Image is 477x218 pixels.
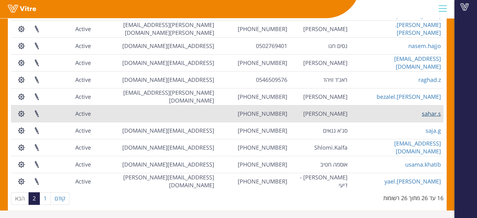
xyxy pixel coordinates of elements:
[418,76,441,83] a: raghad.z
[93,156,217,173] td: [EMAIL_ADDRESS][DOMAIN_NAME]
[63,156,93,173] td: Active
[290,105,350,122] td: [PERSON_NAME]
[422,110,441,117] a: sahar.s
[40,192,51,205] a: 1
[63,37,93,54] td: Active
[63,20,93,37] td: Active
[217,173,290,190] td: [PHONE_NUMBER]
[63,71,93,88] td: Active
[290,88,350,105] td: [PERSON_NAME]
[394,140,441,155] a: [EMAIL_ADDRESS][DOMAIN_NAME]
[63,54,93,71] td: Active
[63,173,93,190] td: Active
[405,161,441,168] a: usama.khatib
[93,88,217,105] td: [PERSON_NAME][EMAIL_ADDRESS][DOMAIN_NAME]
[93,139,217,156] td: [EMAIL_ADDRESS][DOMAIN_NAME]
[290,122,350,139] td: סג'א גנאים
[93,20,217,37] td: [PERSON_NAME][EMAIL_ADDRESS][PERSON_NAME][DOMAIN_NAME]
[93,54,217,71] td: [EMAIL_ADDRESS][DOMAIN_NAME]
[217,54,290,71] td: [PHONE_NUMBER]
[217,20,290,37] td: [PHONE_NUMBER]
[217,139,290,156] td: [PHONE_NUMBER]
[377,93,441,100] a: [PERSON_NAME].bezalel
[93,122,217,139] td: [EMAIL_ADDRESS][DOMAIN_NAME]
[93,173,217,190] td: [EMAIL_ADDRESS][PERSON_NAME][DOMAIN_NAME]
[290,20,350,37] td: [PERSON_NAME]
[63,139,93,156] td: Active
[408,42,441,50] a: nasem.hajjo
[290,54,350,71] td: [PERSON_NAME]
[290,173,350,190] td: [PERSON_NAME] - דיעי
[290,71,350,88] td: ראג'ד זויהד
[217,71,290,88] td: 0546509576
[290,156,350,173] td: אוסמה חטיב
[217,122,290,139] td: [PHONE_NUMBER]
[63,122,93,139] td: Active
[11,192,29,205] a: הבא
[63,88,93,105] td: Active
[290,37,350,54] td: נסים חגו
[63,105,93,122] td: Active
[395,21,441,37] a: [PERSON_NAME].[PERSON_NAME]
[426,127,441,134] a: saja.g
[384,178,441,185] a: yael.[PERSON_NAME]
[217,105,290,122] td: [PHONE_NUMBER]
[383,192,443,202] div: 16 עד 26 מתוך 26 רשומות
[217,156,290,173] td: [PHONE_NUMBER]
[217,88,290,105] td: [PHONE_NUMBER]
[217,37,290,54] td: 0502769401
[29,192,40,205] a: 2
[290,139,350,156] td: Shlomi.Kalfa
[93,37,217,54] td: [EMAIL_ADDRESS][DOMAIN_NAME]
[394,55,441,71] a: [EMAIL_ADDRESS][DOMAIN_NAME]
[50,192,69,205] a: קודם
[93,71,217,88] td: [EMAIL_ADDRESS][DOMAIN_NAME]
